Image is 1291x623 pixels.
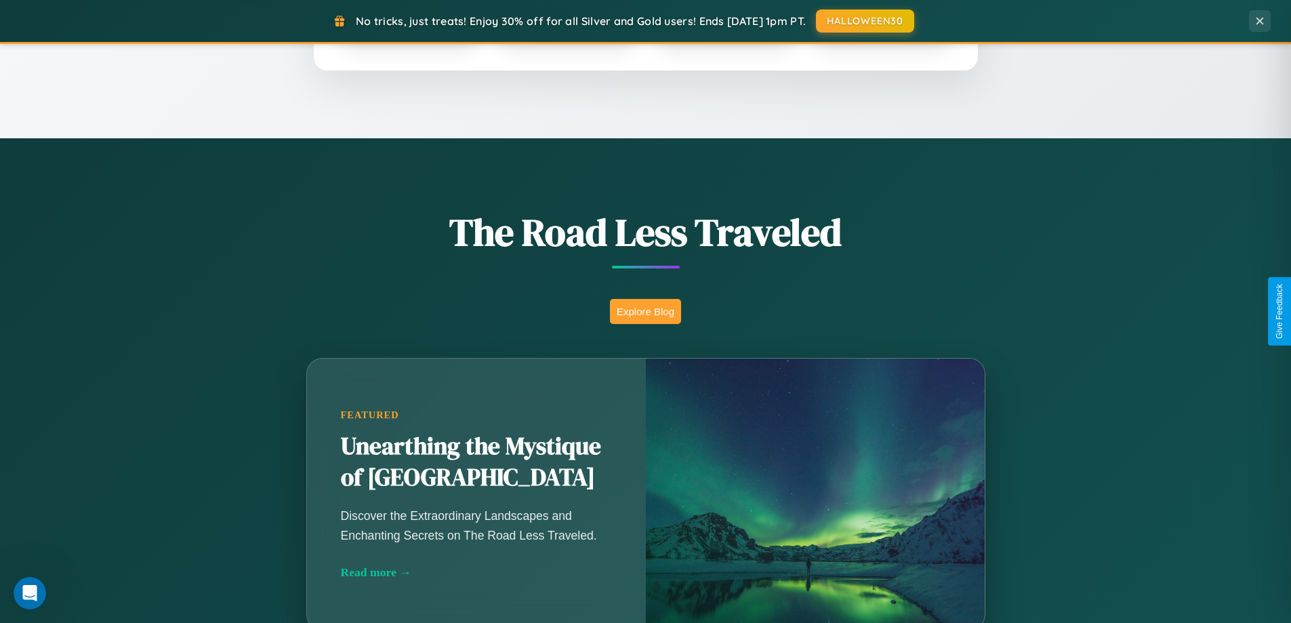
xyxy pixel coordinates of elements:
span: No tricks, just treats! Enjoy 30% off for all Silver and Gold users! Ends [DATE] 1pm PT. [356,14,806,28]
div: Featured [341,409,612,421]
h1: The Road Less Traveled [239,206,1052,258]
button: Explore Blog [610,299,681,324]
h2: Unearthing the Mystique of [GEOGRAPHIC_DATA] [341,431,612,494]
p: Discover the Extraordinary Landscapes and Enchanting Secrets on The Road Less Traveled. [341,506,612,544]
div: Read more → [341,565,612,580]
button: HALLOWEEN30 [816,9,914,33]
iframe: Intercom live chat [14,577,46,609]
div: Give Feedback [1275,284,1284,339]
